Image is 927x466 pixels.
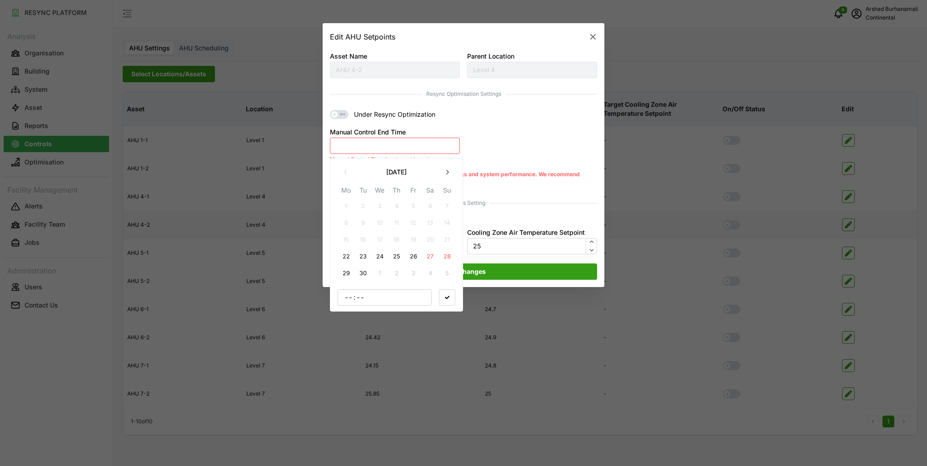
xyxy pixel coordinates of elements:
[330,33,395,40] h2: Edit AHU Setpoints
[467,228,585,238] label: Cooling Zone Air Temperature Setpoint
[372,248,388,265] button: 24 September 2025
[338,265,354,282] button: 29 September 2025
[330,170,597,187] p: Turning off optimisation may impact energy savings and system performance. We recommend keeping i...
[330,51,367,61] label: Asset Name
[330,263,597,280] button: Save Changes
[330,156,460,163] p: Manual Control Time input must be set
[422,185,439,198] th: Sa
[405,265,422,282] button: 3 October 2025
[371,185,388,198] th: We
[355,198,371,214] button: 2 September 2025
[442,264,486,279] span: Save Changes
[439,185,455,198] th: Su
[338,110,349,119] span: OFF
[338,185,354,198] th: Mo
[439,198,455,214] button: 7 September 2025
[405,198,422,214] button: 5 September 2025
[355,248,371,265] button: 23 September 2025
[389,232,405,248] button: 18 September 2025
[372,198,388,214] button: 3 September 2025
[467,51,514,61] label: Parent Location
[338,215,354,231] button: 8 September 2025
[422,248,439,265] button: 27 September 2025
[355,265,371,282] button: 30 September 2025
[372,265,388,282] button: 1 October 2025
[338,198,354,214] button: 1 September 2025
[354,185,371,198] th: Tu
[439,265,455,282] button: 5 October 2025
[389,198,405,214] button: 4 September 2025
[349,110,435,119] span: Under Resync Optimization
[439,215,455,231] button: 14 September 2025
[372,232,388,248] button: 17 September 2025
[330,90,597,99] span: Resync Optimisation Settings
[354,289,355,305] span: :
[388,185,405,198] th: Th
[330,199,597,208] span: Setpoints Setting
[422,265,439,282] button: 4 October 2025
[330,128,406,138] label: Manual Control End Time
[338,232,354,248] button: 15 September 2025
[405,232,422,248] button: 19 September 2025
[389,215,405,231] button: 11 September 2025
[389,265,405,282] button: 2 October 2025
[355,232,371,248] button: 16 September 2025
[344,292,354,302] input: --
[439,232,455,248] button: 21 September 2025
[422,198,439,214] button: 6 September 2025
[355,215,371,231] button: 9 September 2025
[405,185,422,198] th: Fr
[389,248,405,265] button: 25 September 2025
[422,215,439,231] button: 13 September 2025
[355,292,365,302] input: --
[372,215,388,231] button: 10 September 2025
[439,248,455,265] button: 28 September 2025
[405,248,422,265] button: 26 September 2025
[422,232,439,248] button: 20 September 2025
[405,215,422,231] button: 12 September 2025
[354,164,439,180] button: [DATE]
[338,248,354,265] button: 22 September 2025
